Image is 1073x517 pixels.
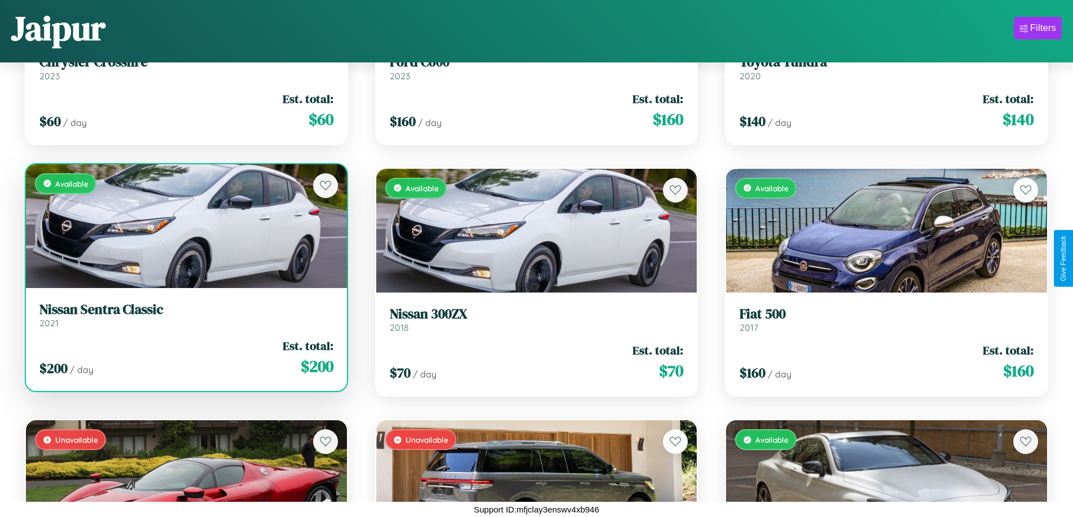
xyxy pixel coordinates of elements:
a: Fiat 5002017 [740,306,1034,334]
h3: Toyota Tundra [740,54,1034,70]
span: Available [755,183,789,193]
div: Filters [1030,23,1056,34]
span: Unavailable [406,435,448,444]
span: 2023 [39,70,60,82]
span: $ 160 [740,363,765,382]
span: $ 140 [1003,108,1034,131]
span: Est. total: [633,91,683,107]
span: $ 160 [1003,359,1034,382]
span: 2017 [740,322,758,333]
span: / day [70,364,94,375]
p: Support ID: mfjclay3enswv4xb946 [474,502,599,517]
span: Est. total: [283,91,333,107]
span: Available [755,435,789,444]
span: Est. total: [633,342,683,358]
span: / day [418,117,442,128]
span: 2021 [39,317,59,329]
span: Est. total: [283,338,333,354]
span: 2018 [390,322,409,333]
span: $ 200 [301,355,333,377]
a: Ford C6002023 [390,54,684,82]
span: $ 140 [740,112,765,131]
h3: Ford C600 [390,54,684,70]
span: 2023 [390,70,410,82]
h3: Chrysler Crossfire [39,54,333,70]
span: / day [413,368,437,380]
span: Available [406,183,439,193]
span: Est. total: [983,342,1034,358]
span: Available [55,179,88,188]
span: $ 70 [659,359,683,382]
span: / day [63,117,87,128]
h1: Jaipur [11,5,105,51]
span: Est. total: [983,91,1034,107]
span: $ 60 [39,112,61,131]
span: $ 160 [390,112,416,131]
span: / day [768,368,791,380]
a: Nissan 300ZX2018 [390,306,684,334]
h3: Nissan 300ZX [390,306,684,322]
a: Toyota Tundra2020 [740,54,1034,82]
span: $ 160 [653,108,683,131]
span: $ 60 [309,108,333,131]
a: Chrysler Crossfire2023 [39,54,333,82]
h3: Nissan Sentra Classic [39,302,333,318]
button: Filters [1014,17,1062,39]
span: $ 70 [390,363,411,382]
span: 2020 [740,70,761,82]
span: / day [768,117,791,128]
span: $ 200 [39,359,68,377]
h3: Fiat 500 [740,306,1034,322]
span: Unavailable [55,435,98,444]
div: Give Feedback [1059,236,1067,281]
a: Nissan Sentra Classic2021 [39,302,333,329]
